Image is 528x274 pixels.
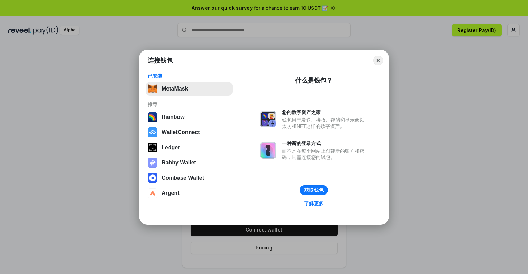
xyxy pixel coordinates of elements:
button: WalletConnect [146,125,233,139]
button: Coinbase Wallet [146,171,233,185]
img: svg+xml,%3Csvg%20fill%3D%22none%22%20height%3D%2233%22%20viewBox%3D%220%200%2035%2033%22%20width%... [148,84,157,94]
div: 一种新的登录方式 [282,140,368,147]
img: svg+xml,%3Csvg%20xmlns%3D%22http%3A%2F%2Fwww.w3.org%2F2000%2Fsvg%22%20fill%3D%22none%22%20viewBox... [260,111,276,127]
div: 了解更多 [304,200,324,207]
img: svg+xml,%3Csvg%20xmlns%3D%22http%3A%2F%2Fwww.w3.org%2F2000%2Fsvg%22%20fill%3D%22none%22%20viewBox... [260,142,276,159]
button: Ledger [146,141,233,154]
button: Argent [146,186,233,200]
div: Argent [162,190,180,196]
img: svg+xml,%3Csvg%20xmlns%3D%22http%3A%2F%2Fwww.w3.org%2F2000%2Fsvg%22%20fill%3D%22none%22%20viewBox... [148,158,157,168]
h1: 连接钱包 [148,56,173,65]
button: MetaMask [146,82,233,96]
a: 了解更多 [300,199,328,208]
div: 什么是钱包？ [295,76,333,85]
div: Ledger [162,144,180,151]
img: svg+xml,%3Csvg%20xmlns%3D%22http%3A%2F%2Fwww.w3.org%2F2000%2Fsvg%22%20width%3D%2228%22%20height%3... [148,143,157,152]
div: Rabby Wallet [162,160,196,166]
img: svg+xml,%3Csvg%20width%3D%2228%22%20height%3D%2228%22%20viewBox%3D%220%200%2028%2028%22%20fill%3D... [148,188,157,198]
button: Close [373,56,383,65]
div: Coinbase Wallet [162,175,204,181]
div: Rainbow [162,114,185,120]
button: 获取钱包 [300,185,328,195]
div: 您的数字资产之家 [282,109,368,115]
div: MetaMask [162,86,188,92]
img: svg+xml,%3Csvg%20width%3D%2228%22%20height%3D%2228%22%20viewBox%3D%220%200%2028%2028%22%20fill%3D... [148,127,157,137]
div: 获取钱包 [304,187,324,193]
img: svg+xml,%3Csvg%20width%3D%22120%22%20height%3D%22120%22%20viewBox%3D%220%200%20120%20120%22%20fil... [148,112,157,122]
img: svg+xml,%3Csvg%20width%3D%2228%22%20height%3D%2228%22%20viewBox%3D%220%200%2028%2028%22%20fill%3D... [148,173,157,183]
div: WalletConnect [162,129,200,135]
div: 已安装 [148,73,230,79]
div: 钱包用于发送、接收、存储和显示像以太坊和NFT这样的数字资产。 [282,117,368,129]
button: Rabby Wallet [146,156,233,170]
button: Rainbow [146,110,233,124]
div: 而不是在每个网站上创建新的账户和密码，只需连接您的钱包。 [282,148,368,160]
div: 推荐 [148,101,230,107]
